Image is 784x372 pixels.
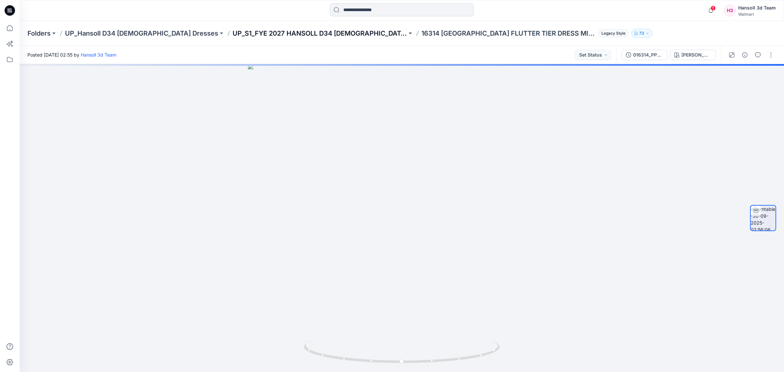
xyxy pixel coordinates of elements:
[740,50,750,60] button: Details
[27,29,51,38] a: Folders
[65,29,218,38] a: UP_Hansoll D34 [DEMOGRAPHIC_DATA] Dresses
[81,52,116,58] a: Hansoll 3d Team
[631,29,652,38] button: 73
[751,206,776,230] img: turntable-30-09-2025-02:56:06
[681,51,711,59] div: [PERSON_NAME]
[421,29,596,38] p: 16314 [GEOGRAPHIC_DATA] FLUTTER TIER DRESS MINI INT
[27,51,116,58] span: Posted [DATE] 02:55 by
[710,6,716,11] span: 1
[233,29,407,38] a: UP_S1_FYE 2027 HANSOLL D34 [DEMOGRAPHIC_DATA] DRESSES
[724,5,736,16] div: H3
[622,50,667,60] button: 016314_PP_MISSY SQUARE NECK TIERED MINI
[633,51,663,59] div: 016314_PP_MISSY SQUARE NECK TIERED MINI
[639,30,644,37] p: 73
[738,4,776,12] div: Hansoll 3d Team
[598,29,629,37] span: Legacy Style
[670,50,716,60] button: [PERSON_NAME]
[738,12,776,17] div: Walmart
[596,29,629,38] button: Legacy Style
